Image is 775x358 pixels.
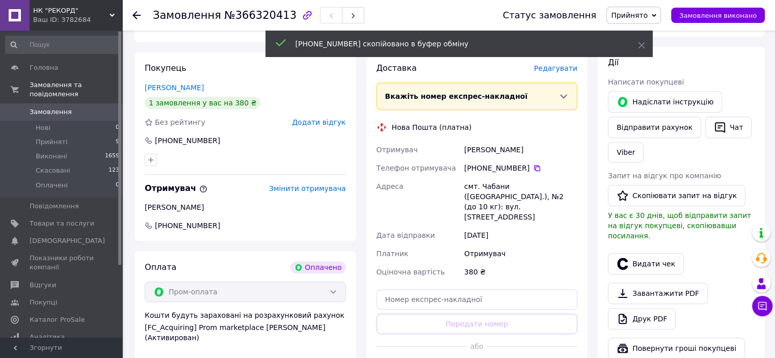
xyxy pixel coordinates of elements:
[608,117,701,138] button: Відправити рахунок
[377,63,417,73] span: Доставка
[608,91,722,113] button: Надіслати інструкцію
[679,12,757,19] span: Замовлення виконано
[464,163,577,173] div: [PHONE_NUMBER]
[752,296,772,316] button: Чат з покупцем
[116,123,119,132] span: 0
[296,39,612,49] div: [PHONE_NUMBER] скопійовано в буфер обміну
[36,181,68,190] span: Оплачені
[30,219,94,228] span: Товари та послуги
[385,92,528,100] span: Вкажіть номер експрес-накладної
[145,322,346,343] div: [FC_Acquiring] Prom marketplace [PERSON_NAME] (Активирован)
[608,211,751,240] span: У вас є 30 днів, щоб відправити запит на відгук покупцеві, скопіювавши посилання.
[36,152,67,161] span: Виконані
[608,172,721,180] span: Запит на відгук про компанію
[30,298,57,307] span: Покупці
[30,107,72,117] span: Замовлення
[377,164,456,172] span: Телефон отримувача
[30,63,58,72] span: Головна
[608,78,684,86] span: Написати покупцеві
[36,123,50,132] span: Нові
[154,135,221,146] div: [PHONE_NUMBER]
[5,36,120,54] input: Пошук
[145,202,346,212] div: [PERSON_NAME]
[608,142,644,162] a: Viber
[145,84,204,92] a: [PERSON_NAME]
[269,184,346,192] span: Змінити отримувача
[30,80,122,99] span: Замовлення та повідомлення
[462,263,579,281] div: 380 ₴
[608,185,745,206] button: Скопіювати запит на відгук
[105,152,119,161] span: 1659
[30,254,94,272] span: Показники роботи компанії
[377,182,404,190] span: Адреса
[462,177,579,226] div: смт. Чабани ([GEOGRAPHIC_DATA].), №2 (до 10 кг): вул. [STREET_ADDRESS]
[705,117,752,138] button: Чат
[224,9,297,21] span: №366320413
[145,262,176,272] span: Оплата
[290,261,345,273] div: Оплачено
[33,15,122,24] div: Ваш ID: 3782684
[608,58,619,67] span: Дії
[389,122,474,132] div: Нова Пошта (платна)
[671,8,765,23] button: Замовлення виконано
[109,166,119,175] span: 123
[467,341,487,351] span: або
[608,283,708,304] a: Завантажити PDF
[30,281,56,290] span: Відгуки
[36,166,70,175] span: Скасовані
[145,183,207,193] span: Отримувач
[145,97,260,109] div: 1 замовлення у вас на 380 ₴
[154,221,221,231] span: [PHONE_NUMBER]
[377,146,418,154] span: Отримувач
[503,10,597,20] div: Статус замовлення
[608,308,676,329] a: Друк PDF
[377,231,435,239] span: Дата відправки
[116,181,119,190] span: 0
[30,333,65,342] span: Аналітика
[145,63,186,73] span: Покупець
[377,268,445,276] span: Оціночна вартість
[534,64,577,72] span: Редагувати
[30,236,105,245] span: [DEMOGRAPHIC_DATA]
[611,11,648,19] span: Прийнято
[292,118,345,126] span: Додати відгук
[132,10,141,20] div: Повернутися назад
[377,250,409,258] span: Платник
[155,118,205,126] span: Без рейтингу
[194,23,286,31] span: Каталог ProSale: 22.91 ₴
[153,9,221,21] span: Замовлення
[377,289,578,310] input: Номер експрес-накладної
[36,137,67,147] span: Прийняті
[33,6,110,15] span: НК "РЕКОРД"
[30,202,79,211] span: Повідомлення
[116,137,119,147] span: 9
[462,226,579,244] div: [DATE]
[462,141,579,159] div: [PERSON_NAME]
[30,315,85,324] span: Каталог ProSale
[145,310,346,343] div: Кошти будуть зараховані на розрахунковий рахунок
[462,244,579,263] div: Отримувач
[608,253,684,274] button: Видати чек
